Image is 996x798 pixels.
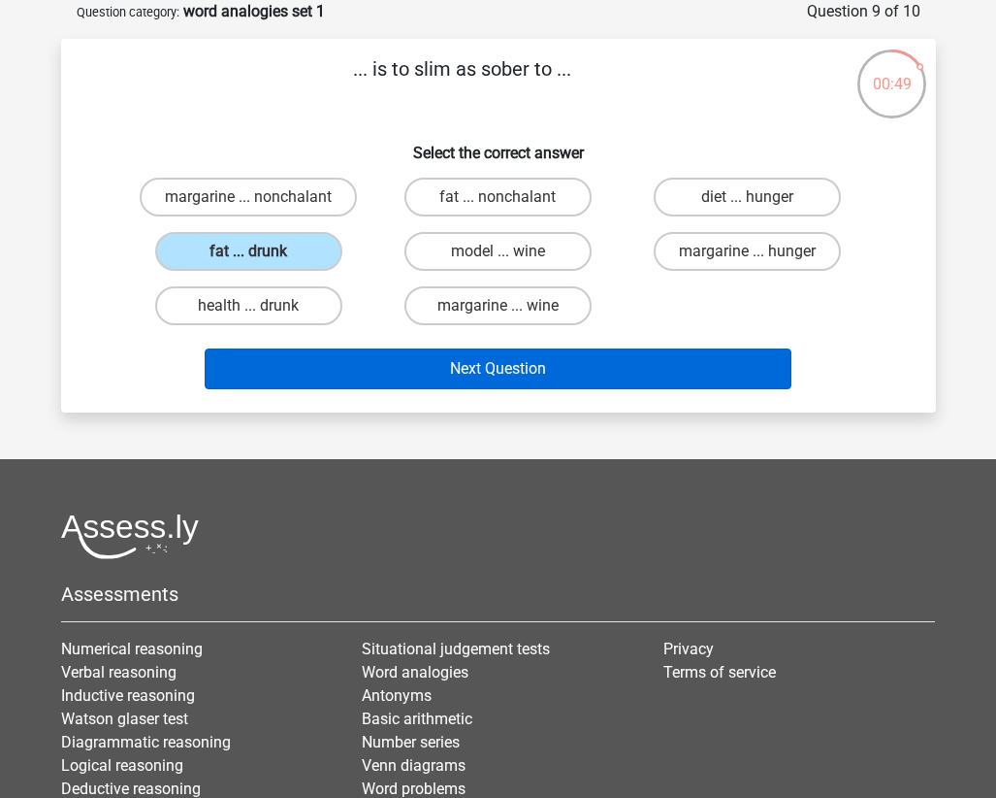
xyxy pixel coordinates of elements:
p: ... is to slim as sober to ... [92,54,832,113]
a: Basic arithmetic [362,710,472,728]
a: Number series [362,733,460,751]
label: model ... wine [404,232,592,271]
a: Venn diagrams [362,756,466,775]
strong: word analogies set 1 [183,2,325,20]
label: margarine ... wine [404,286,592,325]
a: Verbal reasoning [61,663,177,682]
a: Deductive reasoning [61,780,201,798]
button: Next Question [205,349,791,389]
label: margarine ... nonchalant [140,178,357,216]
a: Terms of service [663,663,776,682]
small: Question category: [77,5,179,19]
img: Assessly logo [61,514,199,559]
a: Word analogies [362,663,468,682]
a: Diagrammatic reasoning [61,733,231,751]
h5: Assessments [61,582,935,606]
label: margarine ... hunger [654,232,841,271]
a: Numerical reasoning [61,640,203,658]
a: Situational judgement tests [362,640,550,658]
label: fat ... drunk [155,232,342,271]
a: Antonyms [362,686,432,705]
h6: Select the correct answer [92,128,905,162]
label: health ... drunk [155,286,342,325]
div: 00:49 [855,48,928,96]
a: Inductive reasoning [61,686,195,705]
a: Privacy [663,640,714,658]
a: Watson glaser test [61,710,188,728]
label: diet ... hunger [654,178,841,216]
a: Logical reasoning [61,756,183,775]
label: fat ... nonchalant [404,178,592,216]
a: Word problems [362,780,466,798]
